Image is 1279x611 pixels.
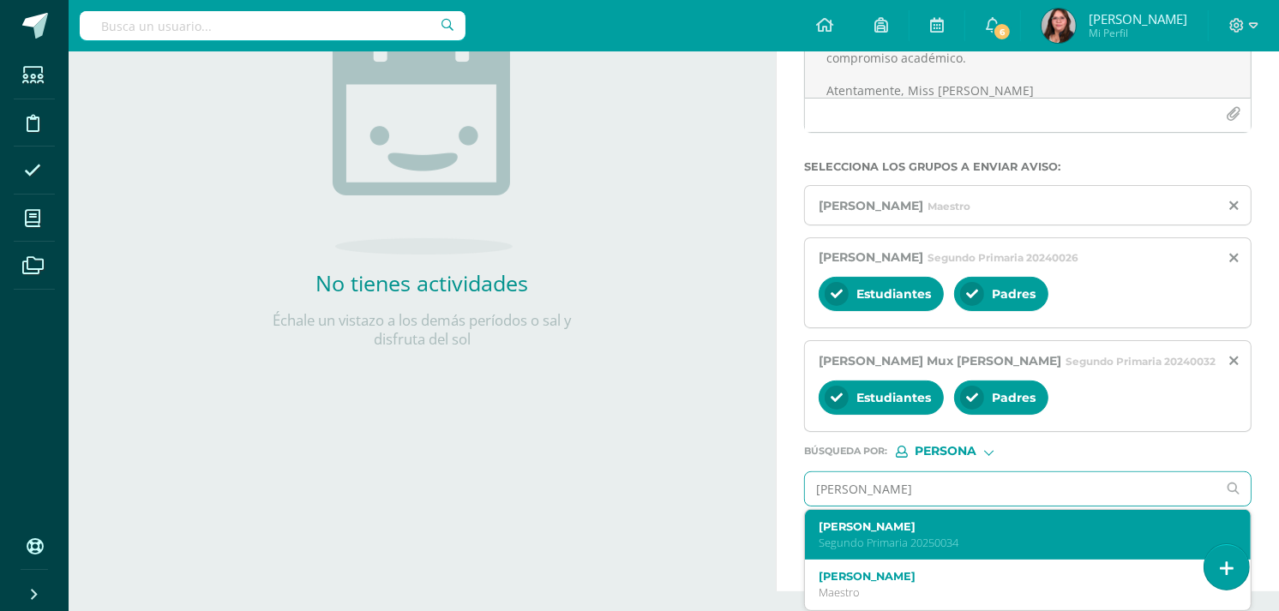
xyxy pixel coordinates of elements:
span: Búsqueda por : [804,446,887,456]
span: Segundo Primaria 20240026 [928,251,1078,264]
span: Maestro [928,200,970,213]
span: [PERSON_NAME] [1089,10,1187,27]
span: [PERSON_NAME] Mux [PERSON_NAME] [819,353,1061,368]
label: [PERSON_NAME] [819,520,1219,533]
span: Padres [992,390,1036,405]
img: no_activities.png [333,13,513,255]
span: Segundo Primaria 20240032 [1066,355,1216,368]
label: [PERSON_NAME] [819,570,1219,583]
div: [object Object] [896,446,1024,458]
span: Estudiantes [856,390,931,405]
input: Busca un usuario... [80,11,465,40]
h2: No tienes actividades [251,268,594,297]
p: Segundo Primaria 20250034 [819,536,1219,550]
span: 6 [993,22,1012,41]
span: Estudiantes [856,286,931,302]
textarea: Estimados padres de familia: Se les informa que su hija no ha entregado las entrevistas ni la car... [805,12,1251,98]
span: Mi Perfil [1089,26,1187,40]
label: Selecciona los grupos a enviar aviso : [804,160,1252,173]
input: Ej. Mario Galindo [805,472,1216,506]
span: Persona [915,446,976,456]
span: [PERSON_NAME] [819,198,923,213]
span: [PERSON_NAME] [819,249,923,265]
p: Maestro [819,585,1219,600]
p: Échale un vistazo a los demás períodos o sal y disfruta del sol [251,311,594,349]
span: Padres [992,286,1036,302]
img: a350bbd67ea0b1332974b310169efa85.png [1042,9,1076,43]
